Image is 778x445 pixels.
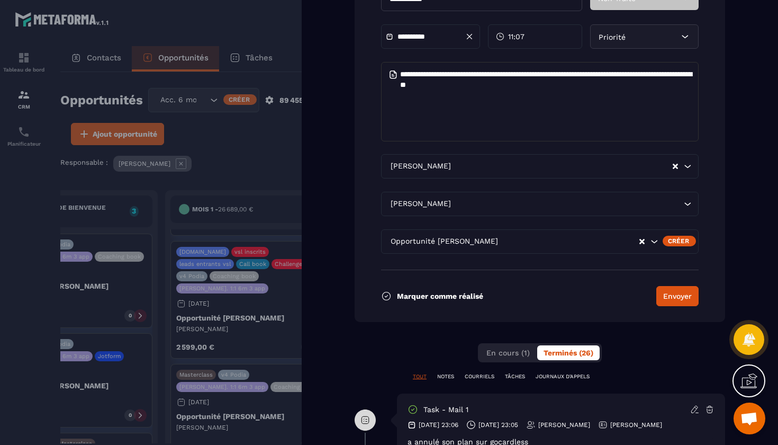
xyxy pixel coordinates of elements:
[505,373,525,380] p: TÂCHES
[656,286,699,306] button: Envoyer
[663,236,696,246] div: Créer
[381,154,699,179] div: Search for option
[453,198,681,210] input: Search for option
[388,236,500,247] span: Opportunité [PERSON_NAME]
[734,403,765,434] a: Ouvrir le chat
[500,236,638,247] input: Search for option
[537,345,600,360] button: Terminés (26)
[397,292,483,300] p: Marquer comme réalisé
[388,161,453,172] span: [PERSON_NAME]
[381,192,699,216] div: Search for option
[381,229,699,254] div: Search for option
[536,373,590,380] p: JOURNAUX D'APPELS
[610,421,662,429] p: [PERSON_NAME]
[673,163,678,171] button: Clear Selected
[480,345,536,360] button: En cours (1)
[413,373,427,380] p: TOUT
[419,421,458,429] p: [DATE] 23:06
[486,349,530,357] span: En cours (1)
[478,421,518,429] p: [DATE] 23:05
[544,349,593,357] span: Terminés (26)
[453,161,672,172] input: Search for option
[388,198,453,210] span: [PERSON_NAME]
[423,405,468,415] p: task - mail 1
[437,373,454,380] p: NOTES
[538,421,590,429] p: [PERSON_NAME]
[639,238,645,246] button: Clear Selected
[465,373,494,380] p: COURRIELS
